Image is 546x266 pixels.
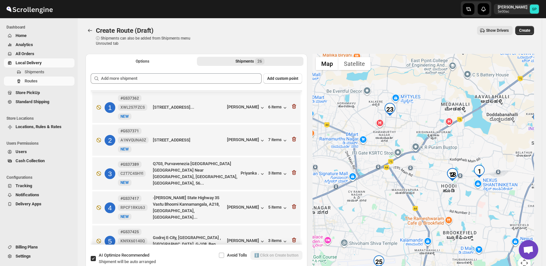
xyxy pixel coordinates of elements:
a: Open chat [519,240,538,260]
span: Notifications [16,192,39,197]
span: Options [136,59,149,64]
button: Delivery Apps [4,199,74,209]
div: Q703, Purvavenezia [GEOGRAPHIC_DATA] [GEOGRAPHIC_DATA] Near [GEOGRAPHIC_DATA], [GEOGRAPHIC_DATA],... [153,161,238,187]
button: Settings [4,252,74,261]
span: All Orders [16,51,34,56]
span: Dashboard [6,25,74,30]
span: Store Locations [6,116,74,121]
span: NEW [120,214,129,219]
div: -[PERSON_NAME] State Highway 35 Vastu Bhoomi Kannamangala, A218, [GEOGRAPHIC_DATA], [GEOGRAPHIC_D... [153,195,224,221]
span: Recommended [121,253,149,258]
button: 3 items [268,238,288,245]
button: Locations, Rules & Rates [4,122,74,131]
span: Sulakshana Pundle [530,5,539,14]
img: ScrollEngine [5,1,54,17]
span: Create Route (Draft) [96,27,154,34]
button: Notifications [4,190,74,199]
span: Add custom point [267,76,298,81]
span: Users Permissions [6,141,74,146]
span: Create [519,28,530,33]
button: Billing Plans [4,243,74,252]
span: NEW [120,114,129,119]
button: User menu [494,4,540,14]
span: Locations, Rules & Rates [16,124,62,129]
button: [PERSON_NAME] [227,137,266,144]
button: Tracking [4,181,74,190]
span: Standard Shipping [16,99,49,104]
span: AI Optimize [99,253,149,258]
button: Show street map [316,57,338,70]
button: [PERSON_NAME] [227,238,266,245]
p: 5e00ac [498,10,527,14]
button: Users [4,147,74,156]
span: Billing Plans [16,245,38,249]
div: Selected Shipments [85,68,307,247]
div: 2 [105,135,115,146]
button: 7 items [268,137,288,144]
div: 1 [473,165,486,178]
div: 24 [532,112,545,125]
span: Delivery Apps [16,201,41,206]
span: RPCF1RKU63 [120,205,145,210]
span: Local Delivery [16,60,42,65]
button: Routes [85,26,95,35]
div: 18 [446,168,459,181]
b: #GS37417 [120,196,139,201]
div: 4 [105,202,115,213]
button: 3 items [268,171,288,177]
b: #GS37371 [120,129,139,133]
div: Shipments [235,58,265,65]
div: 5 [105,236,115,247]
button: 6 items [268,104,288,111]
button: Add custom point [263,73,302,84]
span: Cash Collection [16,158,45,163]
span: Avoid Tolls [227,253,247,258]
input: Add more shipment [101,73,262,84]
span: KN9X60140Q [120,238,145,244]
span: Users [16,149,27,154]
span: Home [16,33,27,38]
div: 1 [105,102,115,113]
button: Show satellite imagery [338,57,370,70]
span: Shipment will be auto arranged [99,259,156,264]
button: Priyanka . [241,171,266,177]
button: [PERSON_NAME] [227,205,266,211]
div: Godrej E-City, [GEOGRAPHIC_DATA] ,[GEOGRAPHIC_DATA], G-108, Ben... [153,235,224,248]
span: Routes [25,79,38,83]
button: [PERSON_NAME] [227,104,266,111]
div: [STREET_ADDRESS]... [153,104,224,111]
span: A1NVQUNA0Z [120,138,146,143]
button: All Route Options [89,57,196,66]
div: 3 [105,168,115,179]
button: Home [4,31,74,40]
b: #GS37425 [120,230,139,234]
p: ⓘ Shipments can also be added from Shipments menu Unrouted tab [96,36,198,46]
button: Create [515,26,534,35]
button: Show Drivers [477,26,513,35]
span: 26 [257,59,262,64]
div: 4 [533,119,546,132]
span: Settings [16,254,31,259]
b: #GS37362 [120,96,139,101]
span: Store PickUp [16,90,40,95]
span: NEW [120,147,129,151]
button: Cash Collection [4,156,74,165]
span: Analytics [16,42,33,47]
button: 5 items [268,205,288,211]
text: SP [532,7,537,11]
span: C2T7C4SHYI [120,171,143,176]
div: 23 [383,103,396,116]
span: Configurations [6,175,74,180]
button: Analytics [4,40,74,49]
button: All Orders [4,49,74,58]
span: XWL2S7FZCS [120,105,145,110]
p: [PERSON_NAME] [498,5,527,10]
